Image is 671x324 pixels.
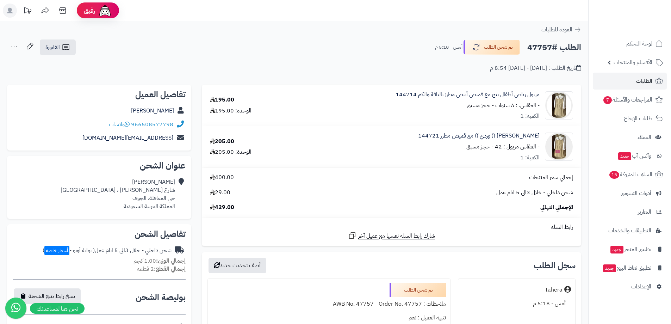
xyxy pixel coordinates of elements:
[527,40,581,55] h2: الطلب #47757
[44,246,69,255] span: أسعار خاصة
[603,96,612,104] span: 7
[19,4,36,19] a: تحديثات المنصة
[608,226,651,236] span: التطبيقات والخدمات
[133,257,186,265] small: 1.00 كجم
[540,203,573,212] span: الإجمالي النهائي
[84,6,95,15] span: رفيق
[210,107,251,115] div: الوحدة: 195.00
[396,91,540,99] a: مريول رياض أطفال بيج مع قميص أبيض مطرز بالياقة والكم 144714
[210,203,234,212] span: 429.00
[618,152,631,160] span: جديد
[467,101,540,110] small: - المقاس. : ٨ سنوات - حجز مسبق
[40,39,76,55] a: الفاتورة
[210,96,234,104] div: 195.00
[593,147,667,164] a: وآتس آبجديد
[602,263,651,273] span: تطبيق نقاط البيع
[541,25,572,34] span: العودة للطلبات
[490,64,581,72] div: تاريخ الطلب : [DATE] - [DATE] 8:54 م
[13,161,186,170] h2: عنوان الشحن
[496,189,573,197] span: شحن داخلي - خلال 3الى 5 ايام عمل
[621,188,651,198] span: أدوات التسويق
[13,90,186,99] h2: تفاصيل العميل
[593,73,667,90] a: الطلبات
[154,265,186,273] strong: إجمالي القطع:
[609,171,619,179] span: 15
[593,91,667,108] a: المراجعات والأسئلة7
[609,170,652,179] span: السلات المتروكة
[464,40,520,55] button: تم شحن الطلب
[638,207,651,217] span: التقارير
[466,142,540,151] small: - المقاس مريول : 42 - حجز مسبق
[541,25,581,34] a: العودة للطلبات
[593,259,667,276] a: تطبيق نقاط البيعجديد
[593,241,667,258] a: تطبيق المتجرجديد
[617,151,651,161] span: وآتس آب
[210,173,234,182] span: 400.00
[45,43,60,51] span: الفاتورة
[109,120,130,129] a: واتساب
[593,185,667,202] a: أدوات التسويق
[593,35,667,52] a: لوحة التحكم
[546,286,563,294] div: tahera
[348,231,435,240] a: شارك رابط السلة نفسها مع عميل آخر
[462,297,571,311] div: أمس - 5:18 م
[13,230,186,238] h2: تفاصيل الشحن
[418,132,540,140] a: [PERSON_NAME] (( وردي )) مع قميص مطرز 144721
[131,106,174,115] a: [PERSON_NAME]
[14,288,81,304] button: نسخ رابط تتبع الشحنة
[603,95,652,105] span: المراجعات والأسئلة
[593,278,667,295] a: الإعدادات
[210,189,230,197] span: 29.00
[545,91,573,120] img: 1753774187-IMG_1979-90x90.jpeg
[43,246,95,255] span: ( بوابة أوتو - )
[156,257,186,265] strong: إجمالي الوزن:
[210,137,234,146] div: 205.00
[593,222,667,239] a: التطبيقات والخدمات
[136,293,186,301] h2: بوليصة الشحن
[545,133,573,161] img: 1754089359-Untitled%20design-90x90.png
[520,112,540,120] div: الكمية: 1
[624,114,652,123] span: طلبات الإرجاع
[593,129,667,146] a: العملاء
[205,223,578,231] div: رابط السلة
[610,246,623,253] span: جديد
[29,292,75,300] span: نسخ رابط تتبع الشحنة
[529,173,573,182] span: إجمالي سعر المنتجات
[435,44,462,51] small: أمس - 5:18 م
[603,264,616,272] span: جديد
[137,265,186,273] small: 2 قطعة
[631,282,651,292] span: الإعدادات
[43,246,172,255] div: شحن داخلي - خلال 3الى 5 ايام عمل
[623,18,664,33] img: logo-2.png
[61,178,175,210] div: [PERSON_NAME] شارع [PERSON_NAME] ، [GEOGRAPHIC_DATA] حي المعاقلة، الجوف المملكة العربية السعودية
[82,134,173,142] a: [EMAIL_ADDRESS][DOMAIN_NAME]
[626,39,652,49] span: لوحة التحكم
[610,244,651,254] span: تطبيق المتجر
[358,232,435,240] span: شارك رابط السلة نفسها مع عميل آخر
[534,261,576,270] h3: سجل الطلب
[390,283,446,297] div: تم شحن الطلب
[636,76,652,86] span: الطلبات
[210,148,251,156] div: الوحدة: 205.00
[593,166,667,183] a: السلات المتروكة15
[131,120,173,129] a: 966508577798
[593,110,667,127] a: طلبات الإرجاع
[98,4,112,18] img: ai-face.png
[593,203,667,220] a: التقارير
[520,154,540,162] div: الكمية: 1
[638,132,651,142] span: العملاء
[209,258,266,273] button: أضف تحديث جديد
[614,57,652,67] span: الأقسام والمنتجات
[212,297,446,311] div: ملاحظات : AWB No. 47757 - Order No. 47757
